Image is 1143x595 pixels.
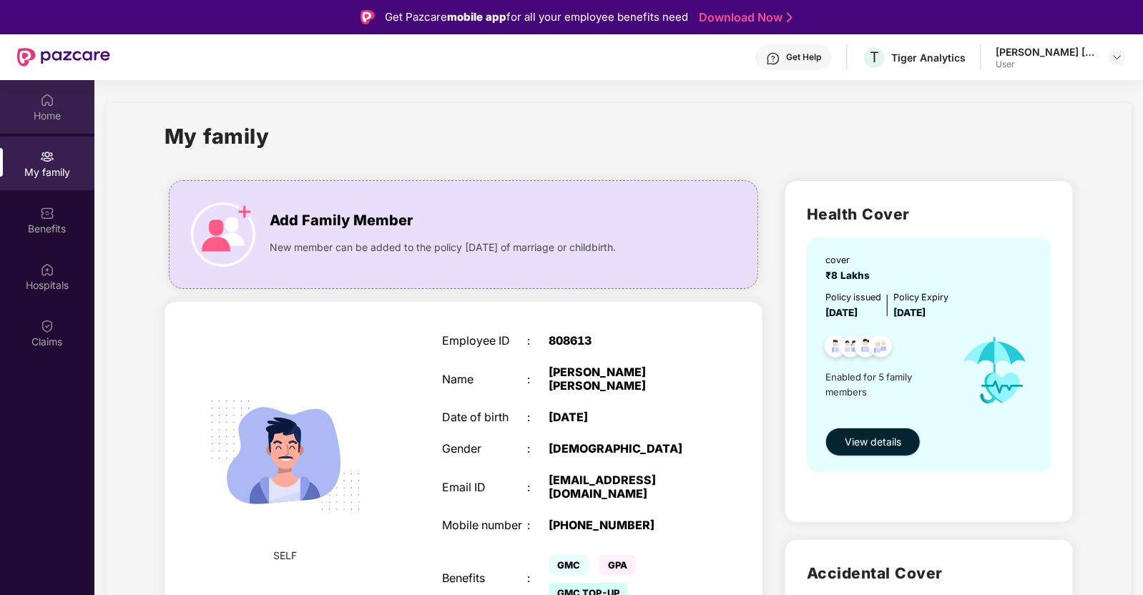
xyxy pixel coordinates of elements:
div: : [528,481,549,494]
img: icon [948,321,1041,421]
img: svg+xml;base64,PHN2ZyB4bWxucz0iaHR0cDovL3d3dy53My5vcmcvMjAwMC9zdmciIHdpZHRoPSI0OC45NDMiIGhlaWdodD... [848,331,883,366]
img: New Pazcare Logo [17,48,110,67]
span: GPA [599,555,636,575]
span: View details [845,434,901,450]
img: svg+xml;base64,PHN2ZyB3aWR0aD0iMjAiIGhlaWdodD0iMjAiIHZpZXdCb3g9IjAgMCAyMCAyMCIgZmlsbD0ibm9uZSIgeG... [40,149,54,164]
div: Get Pazcare for all your employee benefits need [385,9,688,26]
img: svg+xml;base64,PHN2ZyB4bWxucz0iaHR0cDovL3d3dy53My5vcmcvMjAwMC9zdmciIHdpZHRoPSI0OC45NDMiIGhlaWdodD... [818,331,853,366]
img: svg+xml;base64,PHN2ZyBpZD0iSG9tZSIgeG1sbnM9Imh0dHA6Ly93d3cudzMub3JnLzIwMDAvc3ZnIiB3aWR0aD0iMjAiIG... [40,93,54,107]
img: Stroke [787,10,793,25]
span: ₹8 Lakhs [825,270,875,281]
div: Date of birth [442,410,527,424]
img: svg+xml;base64,PHN2ZyB4bWxucz0iaHR0cDovL3d3dy53My5vcmcvMjAwMC9zdmciIHdpZHRoPSIyMjQiIGhlaWdodD0iMT... [192,363,378,549]
span: T [870,49,879,66]
img: icon [191,202,255,267]
div: : [528,571,549,585]
div: Policy Expiry [893,290,948,305]
span: [DATE] [825,307,858,318]
span: SELF [274,548,298,564]
h2: Health Cover [807,202,1051,226]
div: [DATE] [549,410,698,424]
img: svg+xml;base64,PHN2ZyBpZD0iSG9zcGl0YWxzIiB4bWxucz0iaHR0cDovL3d3dy53My5vcmcvMjAwMC9zdmciIHdpZHRoPS... [40,262,54,277]
button: View details [825,428,921,456]
h1: My family [165,120,270,152]
div: Name [442,373,527,386]
a: Download Now [699,10,788,25]
img: svg+xml;base64,PHN2ZyBpZD0iRHJvcGRvd24tMzJ4MzIiIHhtbG5zPSJodHRwOi8vd3d3LnczLm9yZy8yMDAwL3N2ZyIgd2... [1112,51,1123,63]
div: Employee ID [442,334,527,348]
span: Enabled for 5 family members [825,370,948,399]
div: [DEMOGRAPHIC_DATA] [549,442,698,456]
div: [EMAIL_ADDRESS][DOMAIN_NAME] [549,473,698,501]
div: Email ID [442,481,527,494]
img: svg+xml;base64,PHN2ZyB4bWxucz0iaHR0cDovL3d3dy53My5vcmcvMjAwMC9zdmciIHdpZHRoPSI0OC45MTUiIGhlaWdodD... [833,331,868,366]
div: Gender [442,442,527,456]
img: Logo [360,10,375,24]
div: Mobile number [442,518,527,532]
img: svg+xml;base64,PHN2ZyBpZD0iSGVscC0zMngzMiIgeG1sbnM9Imh0dHA6Ly93d3cudzMub3JnLzIwMDAvc3ZnIiB3aWR0aD... [766,51,780,66]
img: svg+xml;base64,PHN2ZyB4bWxucz0iaHR0cDovL3d3dy53My5vcmcvMjAwMC9zdmciIHdpZHRoPSI0OC45NDMiIGhlaWdodD... [863,331,898,366]
div: Get Help [786,51,821,63]
div: : [528,334,549,348]
div: Tiger Analytics [891,51,966,64]
span: New member can be added to the policy [DATE] of marriage or childbirth. [270,240,616,255]
div: : [528,373,549,386]
div: : [528,410,549,424]
div: 808613 [549,334,698,348]
span: GMC [549,555,589,575]
h2: Accidental Cover [807,561,1051,585]
div: [PHONE_NUMBER] [549,518,698,532]
span: [DATE] [893,307,926,318]
div: User [996,59,1096,70]
img: svg+xml;base64,PHN2ZyBpZD0iQmVuZWZpdHMiIHhtbG5zPSJodHRwOi8vd3d3LnczLm9yZy8yMDAwL3N2ZyIgd2lkdGg9Ij... [40,206,54,220]
div: cover [825,253,875,267]
div: [PERSON_NAME] [PERSON_NAME] [996,45,1096,59]
span: Add Family Member [270,210,413,232]
img: svg+xml;base64,PHN2ZyBpZD0iQ2xhaW0iIHhtbG5zPSJodHRwOi8vd3d3LnczLm9yZy8yMDAwL3N2ZyIgd2lkdGg9IjIwIi... [40,319,54,333]
div: : [528,518,549,532]
div: [PERSON_NAME] [PERSON_NAME] [549,365,698,393]
div: Policy issued [825,290,881,305]
div: : [528,442,549,456]
strong: mobile app [447,10,506,24]
div: Benefits [442,571,527,585]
